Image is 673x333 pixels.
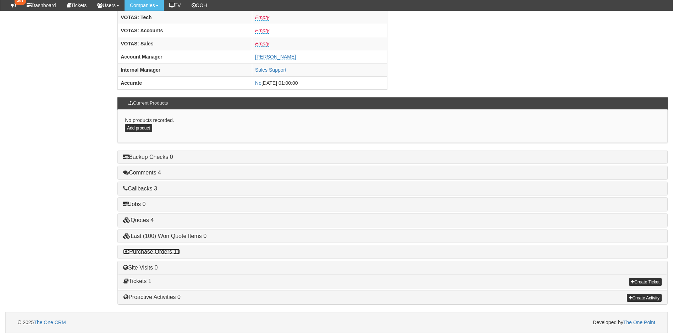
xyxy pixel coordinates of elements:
[118,50,252,63] th: Account Manager
[123,233,206,239] a: Last (100) Won Quote Items 0
[627,294,662,302] a: Create Activity
[117,110,668,143] div: No products recorded.
[593,319,655,326] span: Developed by
[118,76,252,89] th: Accurate
[123,249,180,255] a: Purchase Orders 11
[118,11,252,24] th: VOTAS: Tech
[34,320,66,325] a: The One CRM
[629,278,662,286] a: Create Ticket
[125,97,171,109] h3: Current Products
[125,124,152,132] a: Add product
[118,37,252,50] th: VOTAS: Sales
[123,265,158,271] a: Site Visits 0
[255,15,269,21] a: Empty
[255,41,269,47] a: Empty
[118,24,252,37] th: VOTAS: Accounts
[123,154,173,160] a: Backup Checks 0
[255,67,286,73] a: Sales Support
[123,185,157,192] a: Callbacks 3
[123,294,181,300] a: Proactive Activities 0
[18,320,66,325] span: © 2025
[255,54,296,60] a: [PERSON_NAME]
[623,320,655,325] a: The One Point
[255,28,269,34] a: Empty
[123,278,151,284] a: Tickets 1
[123,170,161,176] a: Comments 4
[118,63,252,76] th: Internal Manager
[123,201,145,207] a: Jobs 0
[123,217,154,223] a: Quotes 4
[255,80,261,86] a: No
[252,76,387,89] td: [DATE] 01:00:00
